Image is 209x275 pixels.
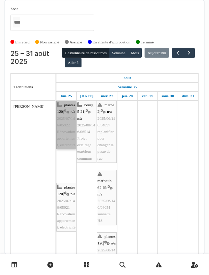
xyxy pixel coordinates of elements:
button: Aujourd'hui [145,48,169,58]
span: bourg 5-21 [77,103,93,114]
label: Zone [10,6,18,12]
span: n/a [70,192,75,196]
a: 25 août 2025 [59,92,73,100]
a: 25 août 2025 [122,74,133,82]
h2: 25 – 31 août 2025 [10,50,62,66]
div: | [57,184,76,231]
button: Suivant [183,48,195,58]
span: marne 2 [98,103,114,114]
button: Aller à [65,58,81,68]
span: 2025/06/146/04654 [98,199,115,209]
span: plantes 120 [57,185,75,196]
a: 31 août 2025 [180,92,196,100]
label: Non assigné [40,39,59,45]
button: Semaine [109,48,128,58]
span: n/a [98,192,102,196]
span: marbotin 62-66 [98,178,111,189]
label: En retard [15,39,30,45]
span: replanifier pour changer le poste de rue [98,130,114,160]
a: Semaine 35 [116,83,138,91]
span: plantes 120 [98,234,116,245]
span: Techniciens [14,85,33,89]
span: 2025/07/146/05921 [57,199,75,209]
label: En attente d'approbation [92,39,130,45]
div: | [98,171,116,224]
input: Tous [13,17,20,27]
span: 2025/06/146/04897 [98,116,115,127]
a: 28 août 2025 [120,92,134,100]
a: 29 août 2025 [140,92,155,100]
button: Gestionnaire de ressources [62,48,109,58]
span: n/a [77,116,82,120]
span: Rénovation appartement, électricité [57,212,76,229]
div: | [77,102,96,162]
span: Projet éclairage extérieur communs [77,136,93,160]
span: 2025/08/146/06560 [98,248,115,259]
span: n/a [111,241,116,245]
span: [PERSON_NAME] [14,104,45,108]
span: n/a [107,109,112,114]
button: Précédent [172,48,184,58]
a: 27 août 2025 [99,92,115,100]
label: Terminé [141,39,154,45]
a: 26 août 2025 [78,92,95,100]
div: | [98,102,116,162]
a: 30 août 2025 [160,92,176,100]
span: 2025/08/146/06514 [77,123,95,134]
span: sonnette HS [98,212,110,223]
button: Mois [128,48,142,58]
label: Assigné [70,39,82,45]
